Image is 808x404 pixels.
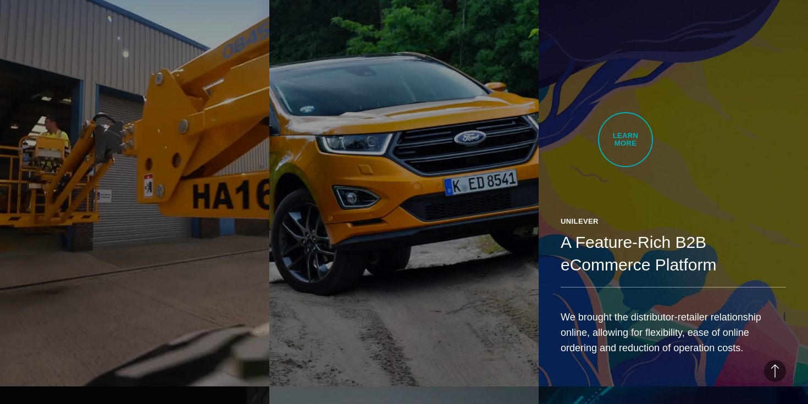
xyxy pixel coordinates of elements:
[764,360,786,382] button: Back to Top
[561,309,786,356] p: We brought the distributor-retailer relationship online, allowing for flexibility, ease of online...
[561,216,786,227] div: Unilever
[561,231,786,275] h2: A Feature-Rich B2B eCommerce Platform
